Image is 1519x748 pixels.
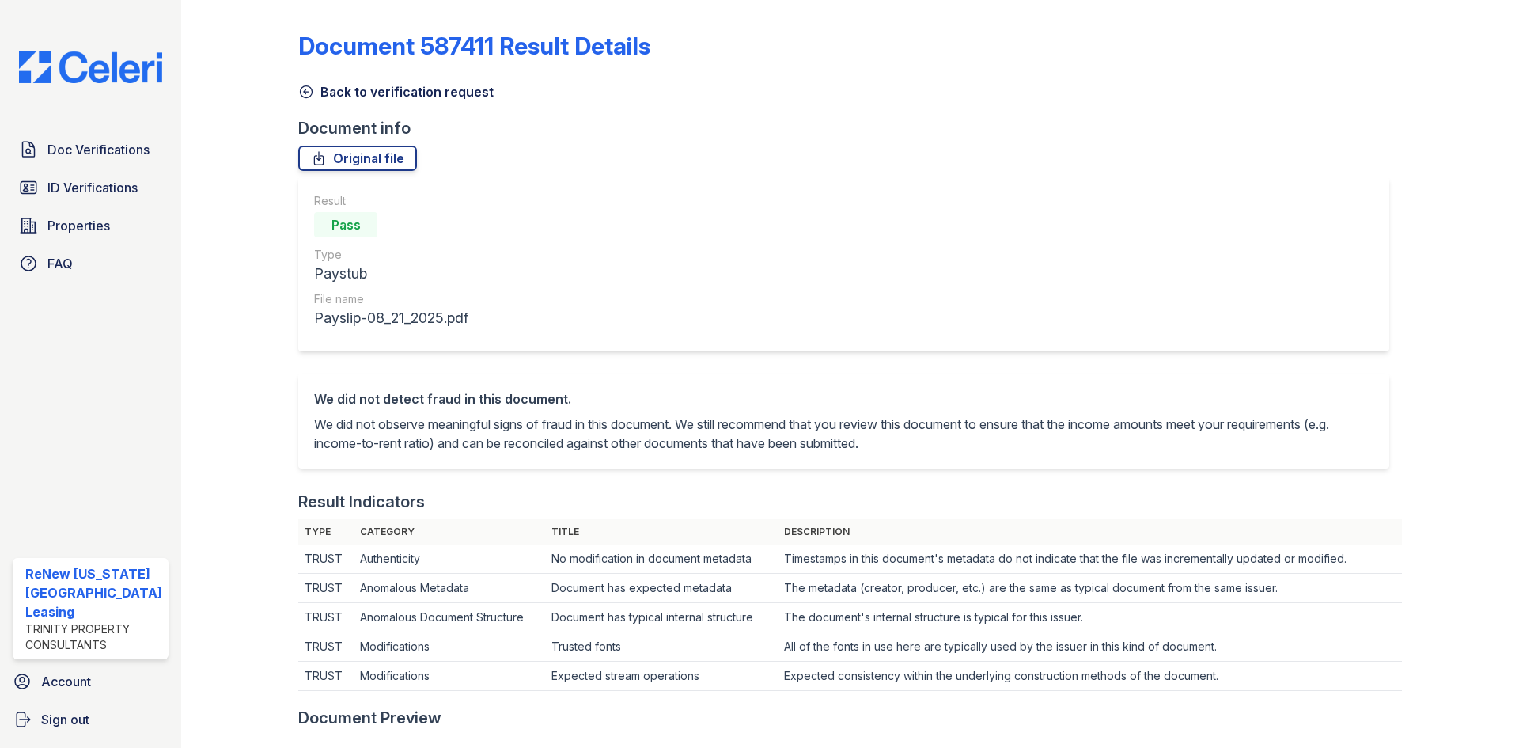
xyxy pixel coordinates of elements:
td: TRUST [298,632,353,662]
img: CE_Logo_Blue-a8612792a0a2168367f1c8372b55b34899dd931a85d93a1a3d3e32e68fde9ad4.png [6,51,175,83]
a: Document 587411 Result Details [298,32,650,60]
span: Doc Verifications [47,140,150,159]
a: Account [6,666,175,697]
td: Anomalous Document Structure [354,603,545,632]
th: Category [354,519,545,545]
td: Anomalous Metadata [354,574,545,603]
div: Paystub [314,263,468,285]
div: ReNew [US_STATE][GEOGRAPHIC_DATA] Leasing [25,564,162,621]
td: TRUST [298,574,353,603]
td: Document has expected metadata [545,574,778,603]
th: Type [298,519,353,545]
td: Trusted fonts [545,632,778,662]
div: Payslip-08_21_2025.pdf [314,307,468,329]
div: Document info [298,117,1402,139]
td: Modifications [354,662,545,691]
div: We did not detect fraud in this document. [314,389,1373,408]
div: File name [314,291,468,307]
span: Account [41,672,91,691]
td: Expected stream operations [545,662,778,691]
td: TRUST [298,603,353,632]
td: TRUST [298,662,353,691]
td: Document has typical internal structure [545,603,778,632]
a: Doc Verifications [13,134,169,165]
a: Original file [298,146,417,171]
td: The document's internal structure is typical for this issuer. [778,603,1402,632]
a: Back to verification request [298,82,494,101]
td: Timestamps in this document's metadata do not indicate that the file was incrementally updated or... [778,545,1402,574]
td: Authenticity [354,545,545,574]
td: No modification in document metadata [545,545,778,574]
td: All of the fonts in use here are typically used by the issuer in this kind of document. [778,632,1402,662]
td: Expected consistency within the underlying construction methods of the document. [778,662,1402,691]
div: Pass [314,212,377,237]
div: Trinity Property Consultants [25,621,162,653]
th: Title [545,519,778,545]
td: Modifications [354,632,545,662]
p: We did not observe meaningful signs of fraud in this document. We still recommend that you review... [314,415,1373,453]
span: FAQ [47,254,73,273]
span: Properties [47,216,110,235]
a: FAQ [13,248,169,279]
td: The metadata (creator, producer, etc.) are the same as typical document from the same issuer. [778,574,1402,603]
td: TRUST [298,545,353,574]
div: Type [314,247,468,263]
a: Sign out [6,704,175,735]
div: Result [314,193,468,209]
th: Description [778,519,1402,545]
div: Document Preview [298,707,441,729]
span: Sign out [41,710,89,729]
a: Properties [13,210,169,241]
div: Result Indicators [298,491,425,513]
span: ID Verifications [47,178,138,197]
a: ID Verifications [13,172,169,203]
